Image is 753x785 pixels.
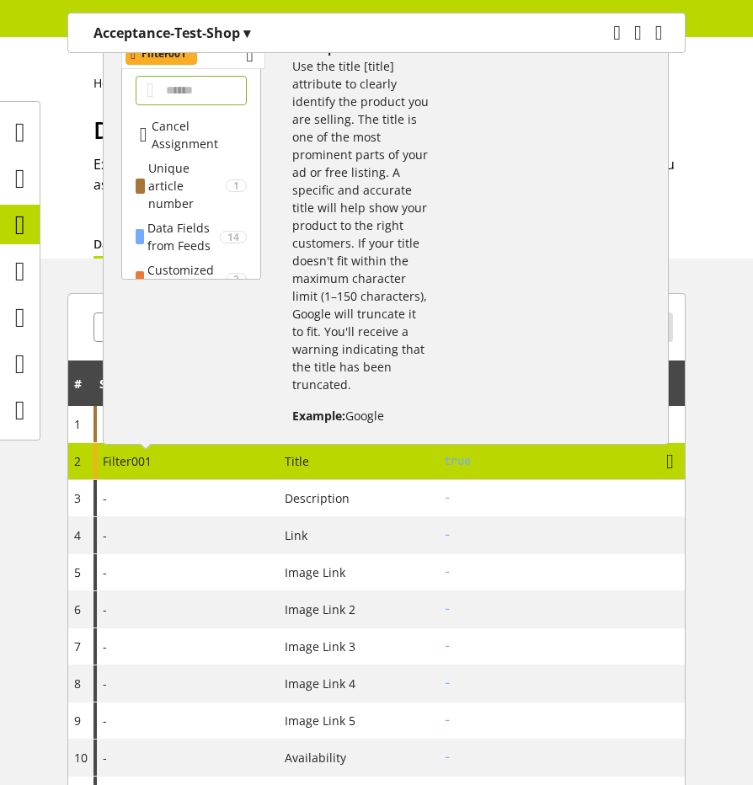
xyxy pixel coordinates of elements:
span: Link [285,526,307,544]
span: ▾ [243,24,250,42]
span: Image Link 3 [285,638,355,655]
div: Data Fields from Feeds [147,219,220,254]
span: Google Organic Cotton Men's T-Shirt - Blue - M [292,408,429,459]
span: Image Link [285,563,345,581]
a: Home [93,74,136,92]
span: 8 [74,676,81,692]
span: - [103,676,107,692]
span: Title [285,452,309,470]
h2: true [444,452,648,470]
h2: Explain to Channel Pilot Next how your product feed is structured. The more data fields you assig... [93,154,686,195]
span: Availability [285,749,346,766]
span: Example: [292,408,345,424]
p: Acceptance-Test-Shop [93,23,250,43]
span: 1 [74,416,81,432]
span: 4 [74,527,81,543]
span: - [103,564,107,580]
span: Description [285,489,350,507]
div: 1 [226,179,247,192]
h2: - [444,563,679,581]
span: # [74,376,82,392]
span: Image Link 4 [285,675,355,692]
div: Customized Data Fields [147,261,226,296]
span: 5 [74,564,81,580]
div: 2 [226,273,247,286]
span: 2 [74,453,81,469]
span: - [103,750,107,766]
h2: - [444,489,679,507]
div: Source Data Field [99,375,200,392]
div: 14 [220,231,247,243]
span: 7 [74,638,81,654]
span: Data Mapping [93,114,253,146]
h2: - [444,526,679,544]
h2: - [444,749,679,766]
p: Use the title [title] attribute to clearly identify the product you are selling. The title is one... [292,57,430,393]
div: Unique article number [148,159,227,212]
span: - [103,527,107,543]
h2: - [444,601,679,618]
span: 10 [74,750,88,766]
span: Filter001 [142,44,186,64]
span: Filter001 [103,453,152,469]
nav: main navigation [67,13,686,53]
h2: - [444,712,679,729]
span: 3 [74,490,81,506]
div: true [436,26,663,425]
a: Data Mapping [93,235,174,253]
h2: - [444,675,679,692]
span: Image Link 2 [285,601,355,618]
span: - [103,713,107,729]
span: - [103,601,107,617]
span: - [103,490,107,506]
span: - [103,638,107,654]
span: 9 [74,713,81,729]
span: Image Link 5 [285,712,355,729]
span: 6 [74,601,81,617]
span: Cancel Assignment [152,117,248,152]
h2: - [444,638,679,655]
